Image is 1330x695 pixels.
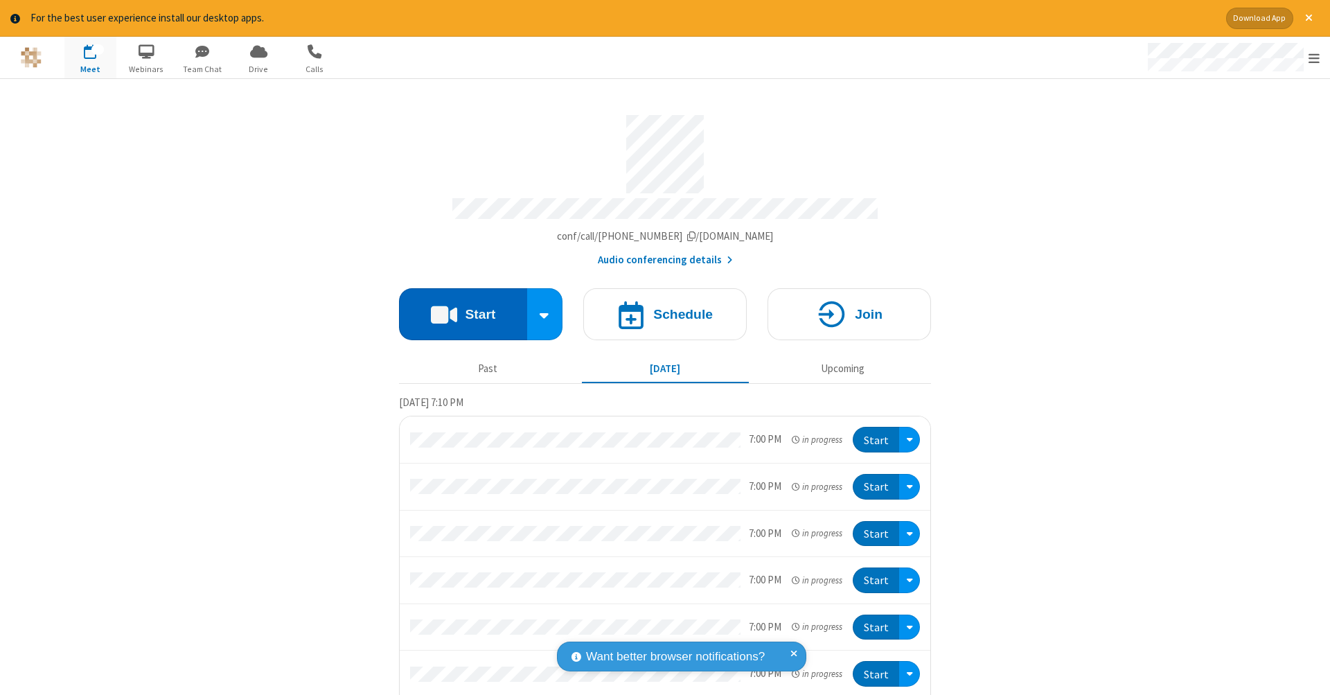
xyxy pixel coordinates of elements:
span: Team Chat [177,63,229,76]
button: Start [399,288,527,340]
button: Copy my meeting room linkCopy my meeting room link [557,229,774,245]
h4: Start [465,308,495,321]
button: Schedule [583,288,747,340]
div: Start conference options [527,288,563,340]
button: Past [405,356,571,382]
span: Meet [64,63,116,76]
button: [DATE] [582,356,749,382]
button: Start [853,521,899,547]
div: Open menu [1135,37,1330,78]
div: Open menu [899,474,920,500]
em: in progress [792,480,842,493]
div: 7:00 PM [749,572,781,588]
div: For the best user experience install our desktop apps. [30,10,1216,26]
div: 7:00 PM [749,619,781,635]
span: Want better browser notifications? [586,648,765,666]
button: Start [853,474,899,500]
em: in progress [792,527,842,540]
em: in progress [792,620,842,633]
button: Start [853,427,899,452]
button: Logo [5,37,57,78]
div: Open menu [899,615,920,640]
div: Open menu [899,427,920,452]
button: Close alert [1298,8,1320,29]
h4: Schedule [653,308,713,321]
span: Copy my meeting room link [557,229,774,243]
iframe: Chat [1295,659,1320,685]
div: Open menu [899,521,920,547]
button: Download App [1226,8,1293,29]
h4: Join [855,308,883,321]
button: Start [853,661,899,687]
span: Drive [233,63,285,76]
section: Account details [399,105,931,267]
img: QA Selenium DO NOT DELETE OR CHANGE [21,47,42,68]
em: in progress [792,433,842,446]
em: in progress [792,667,842,680]
div: Open menu [899,661,920,687]
button: Join [768,288,931,340]
span: [DATE] 7:10 PM [399,396,463,409]
button: Upcoming [759,356,926,382]
span: Webinars [121,63,172,76]
div: 7:00 PM [749,479,781,495]
div: 12 [91,44,104,55]
span: Calls [289,63,341,76]
div: 7:00 PM [749,526,781,542]
div: 7:00 PM [749,432,781,448]
button: Start [853,615,899,640]
button: Audio conferencing details [598,252,733,268]
em: in progress [792,574,842,587]
button: Start [853,568,899,593]
div: Open menu [899,568,920,593]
